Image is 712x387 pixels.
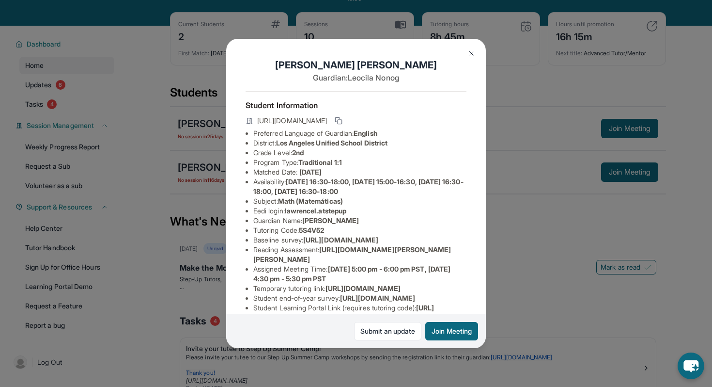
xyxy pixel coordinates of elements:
[354,129,377,137] span: English
[253,293,466,303] li: Student end-of-year survey :
[253,158,466,167] li: Program Type:
[302,216,359,225] span: [PERSON_NAME]
[278,197,343,205] span: Math (Matemáticas)
[253,265,450,283] span: [DATE] 5:00 pm - 6:00 pm PST, [DATE] 4:30 pm - 5:30 pm PST
[354,322,421,340] a: Submit an update
[340,294,415,302] span: [URL][DOMAIN_NAME]
[678,353,704,379] button: chat-button
[253,177,464,195] span: [DATE] 16:30-18:00, [DATE] 15:00-16:30, [DATE] 16:30-18:00, [DATE] 16:30-18:00
[246,58,466,72] h1: [PERSON_NAME] [PERSON_NAME]
[253,177,466,196] li: Availability:
[285,207,346,215] span: lawrencel.atstepup
[253,226,466,235] li: Tutoring Code :
[246,99,466,111] h4: Student Information
[292,148,304,157] span: 2nd
[299,226,324,234] span: 5S4V52
[325,284,401,292] span: [URL][DOMAIN_NAME]
[253,129,466,138] li: Preferred Language of Guardian:
[303,236,378,244] span: [URL][DOMAIN_NAME]
[257,116,327,126] span: [URL][DOMAIN_NAME]
[253,216,466,226] li: Guardian Name :
[467,49,475,57] img: Close Icon
[253,303,466,322] li: Student Learning Portal Link (requires tutoring code) :
[298,158,342,166] span: Traditional 1:1
[253,206,466,216] li: Eedi login :
[253,138,466,148] li: District:
[299,168,322,176] span: [DATE]
[253,245,451,263] span: [URL][DOMAIN_NAME][PERSON_NAME][PERSON_NAME]
[253,245,466,264] li: Reading Assessment :
[246,72,466,83] p: Guardian: Leocila Nonog
[253,196,466,206] li: Subject :
[253,167,466,177] li: Matched Date:
[276,139,387,147] span: Los Angeles Unified School District
[253,284,466,293] li: Temporary tutoring link :
[253,148,466,158] li: Grade Level:
[253,235,466,245] li: Baseline survey :
[253,264,466,284] li: Assigned Meeting Time :
[425,322,478,340] button: Join Meeting
[333,115,344,127] button: Copy link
